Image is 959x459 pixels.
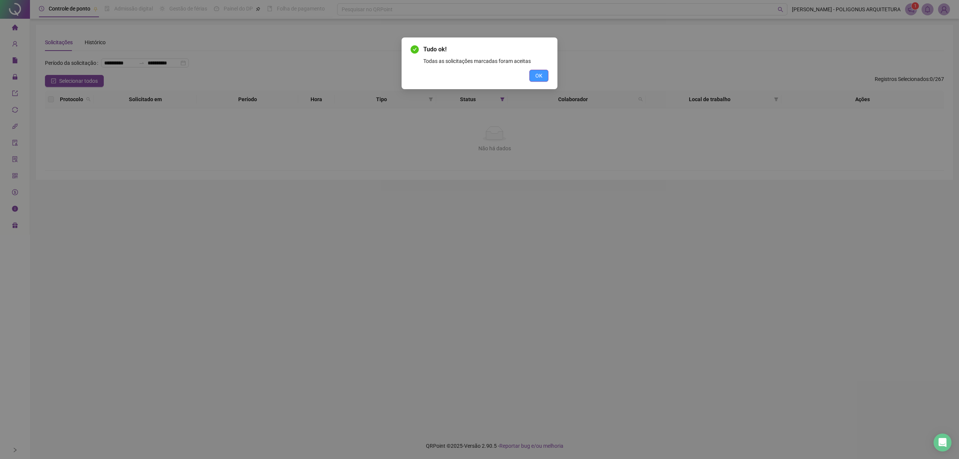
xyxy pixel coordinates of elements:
span: Tudo ok! [423,45,548,54]
div: Todas as solicitações marcadas foram aceitas [423,57,548,65]
span: OK [535,72,542,80]
span: check-circle [411,45,419,54]
button: OK [529,70,548,82]
div: Open Intercom Messenger [934,434,952,452]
